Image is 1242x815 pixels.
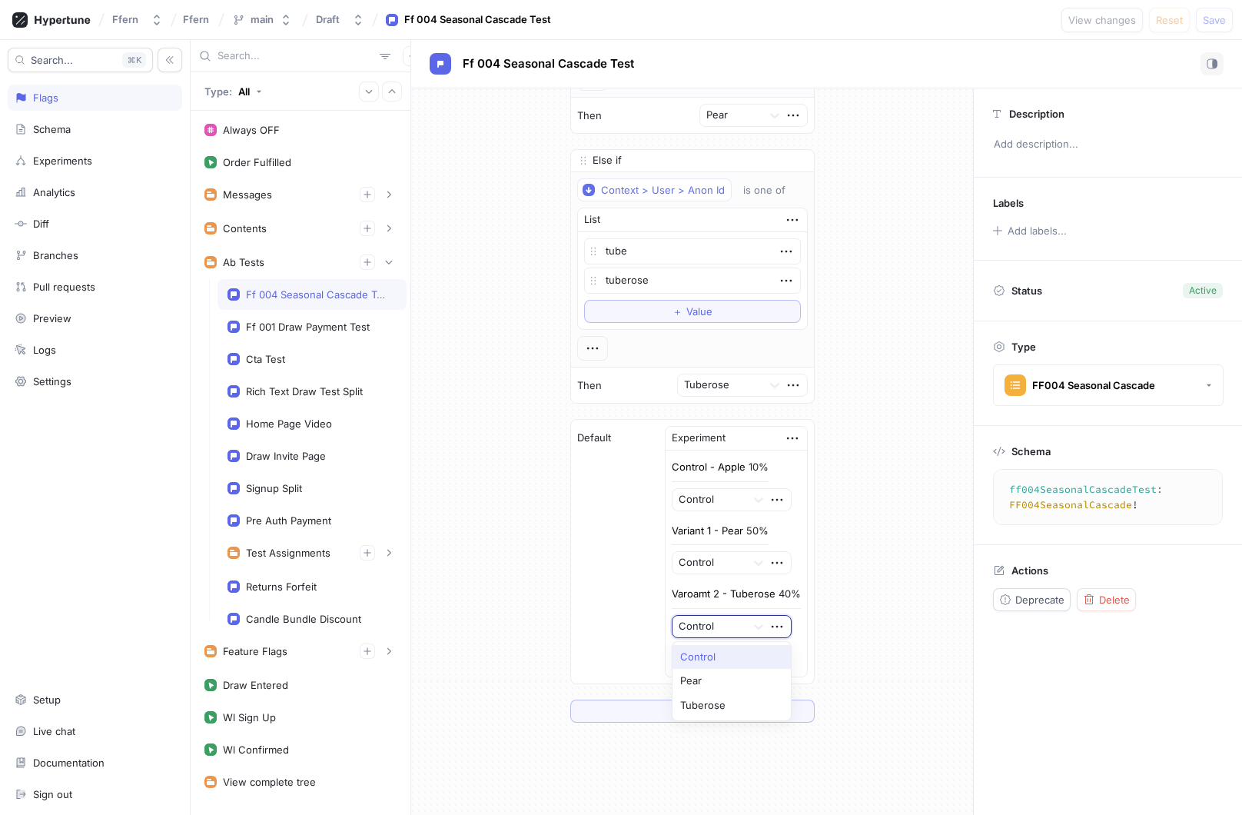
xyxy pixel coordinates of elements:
div: Signup Split [246,482,302,494]
div: 50% [746,526,769,536]
div: Analytics [33,186,75,198]
textarea: tube [584,238,801,264]
button: View changes [1061,8,1143,32]
button: Delete [1077,588,1136,611]
span: Delete [1099,595,1130,604]
div: Wl Confirmed [223,743,289,756]
div: Wl Sign Up [223,711,276,724]
div: Cta Test [246,353,285,365]
button: ＋Rule [570,700,815,723]
button: Ffern [106,7,169,32]
div: All [238,85,250,98]
div: Logs [33,344,56,356]
button: Search...K [8,48,153,72]
div: FF004 Seasonal Cascade [1032,379,1155,392]
div: Contents [223,222,267,235]
span: ＋ [672,307,682,316]
div: Branches [33,249,78,261]
div: Rich Text Draw Test Split [246,385,363,398]
p: Actions [1011,564,1048,577]
div: Diff [33,218,49,230]
div: Pear [672,669,792,694]
button: Add labels... [988,221,1071,241]
div: Feature Flags [223,645,287,657]
div: Setup [33,694,61,706]
span: Reset [1156,15,1183,25]
div: Preview [33,312,71,324]
div: Ab Tests [223,256,264,268]
button: FF004 Seasonal Cascade [993,364,1224,406]
span: Ff 004 Seasonal Cascade Test [463,58,634,70]
div: Draw Entered [223,679,288,691]
div: Add labels... [1008,226,1067,236]
button: Draft [310,7,370,32]
button: Type: All [199,78,267,105]
p: Add description... [987,131,1229,158]
div: Test Assignments [246,547,330,559]
p: Description [1009,108,1064,120]
span: Search... [31,55,73,65]
div: is one of [743,184,785,197]
button: is one of [736,178,808,201]
a: Documentation [8,750,182,776]
div: Always OFF [223,124,280,136]
p: Status [1011,280,1042,301]
button: Deprecate [993,588,1071,611]
div: Candle Bundle Discount [246,613,361,625]
div: Experiments [33,155,92,167]
div: Ff 004 Seasonal Cascade Test [404,12,551,28]
div: Control [672,645,792,670]
div: Pull requests [33,281,95,293]
p: Labels [993,197,1024,209]
textarea: tuberose [584,268,801,294]
div: Returns Forfeit [246,580,317,593]
div: Ff 001 Draw Payment Test [246,321,370,333]
button: Context > User > Anon Id [577,178,732,201]
p: Then [577,108,602,124]
p: Type: [204,85,232,98]
div: Draw Invite Page [246,450,326,462]
button: Expand all [359,81,379,101]
button: Reset [1149,8,1190,32]
div: List [584,212,600,228]
div: Sign out [33,788,72,800]
div: Tuberose [672,694,792,718]
div: Experiment [672,431,726,446]
div: Order Fulfilled [223,156,291,168]
div: K [122,52,146,68]
div: Draft [316,13,340,26]
p: Default [577,431,611,446]
input: Search... [218,48,374,64]
button: Collapse all [382,81,402,101]
div: Documentation [33,757,105,769]
div: Flags [33,91,58,104]
span: Value [686,307,712,316]
div: main [251,13,274,26]
p: Else if [593,153,622,168]
div: 10% [749,462,769,472]
span: Deprecate [1015,595,1064,604]
div: Pre Auth Payment [246,514,331,527]
div: 40% [779,589,801,599]
div: Schema [33,123,71,135]
div: Live chat [33,725,75,737]
div: Active [1189,284,1217,298]
p: Type [1011,341,1036,353]
span: Save [1203,15,1226,25]
div: Settings [33,375,71,388]
button: Save [1196,8,1233,32]
p: Control - Apple [672,460,746,475]
div: View complete tree [223,776,316,788]
div: Context > User > Anon Id [601,184,725,197]
span: Ffern [183,14,209,25]
button: ＋Value [584,300,801,323]
button: main [226,7,298,32]
p: Varoamt 2 - Tuberose [672,587,775,602]
p: Then [577,378,602,394]
div: Home Page Video [246,417,332,430]
div: Ff 004 Seasonal Cascade Test [246,288,390,301]
p: Variant 1 - Pear [672,524,743,539]
div: Messages [223,188,272,201]
span: View changes [1068,15,1136,25]
p: Schema [1011,445,1051,457]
